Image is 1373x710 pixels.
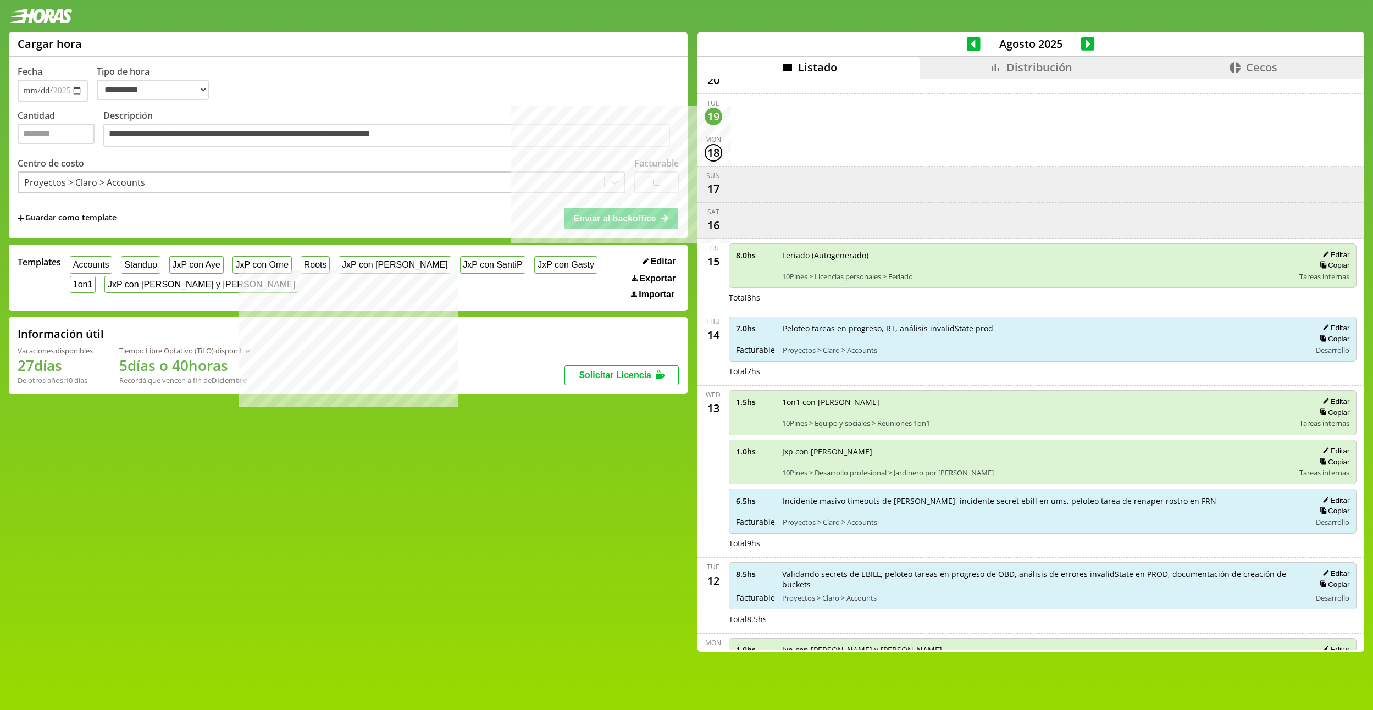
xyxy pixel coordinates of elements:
[736,569,774,579] span: 8.5 hs
[18,157,84,169] label: Centro de costo
[119,346,250,356] div: Tiempo Libre Optativo (TiLO) disponible
[103,124,670,147] textarea: Descripción
[705,108,722,125] div: 19
[1316,580,1349,589] button: Copiar
[1319,569,1349,578] button: Editar
[103,109,679,149] label: Descripción
[783,323,1304,334] span: Peloteo tareas en progreso, RT, análisis invalidState prod
[18,65,42,77] label: Fecha
[705,326,722,343] div: 14
[534,256,597,273] button: JxP con Gasty
[564,208,678,229] button: Enviar al backoffice
[697,79,1364,651] div: scrollable content
[18,326,104,341] h2: Información útil
[18,346,93,356] div: Vacaciones disponibles
[736,397,774,407] span: 1.5 hs
[1319,645,1349,654] button: Editar
[18,109,103,149] label: Cantidad
[981,36,1081,51] span: Agosto 2025
[212,375,247,385] b: Diciembre
[782,397,1292,407] span: 1on1 con [PERSON_NAME]
[707,562,719,572] div: Tue
[1316,593,1349,603] span: Desarrollo
[70,256,112,273] button: Accounts
[707,207,719,217] div: Sat
[1316,334,1349,343] button: Copiar
[707,98,719,108] div: Tue
[705,217,722,234] div: 16
[651,257,676,267] span: Editar
[782,446,1292,457] span: Jxp con [PERSON_NAME]
[1319,446,1349,456] button: Editar
[1006,60,1072,75] span: Distribución
[119,356,250,375] h1: 5 días o 40 horas
[169,256,224,273] button: JxP con Aye
[705,180,722,198] div: 17
[1316,506,1349,515] button: Copiar
[460,256,526,273] button: JxP con SantiP
[782,569,1304,590] span: Validando secrets de EBILL, peloteo tareas en progreso de OBD, análisis de errores invalidState e...
[706,317,720,326] div: Thu
[564,365,679,385] button: Solicitar Licencia
[1319,397,1349,406] button: Editar
[736,446,774,457] span: 1.0 hs
[782,645,1292,655] span: Jxp con [PERSON_NAME] y [PERSON_NAME]
[736,645,774,655] span: 1.0 hs
[1246,60,1277,75] span: Cecos
[18,356,93,375] h1: 27 días
[579,370,651,380] span: Solicitar Licencia
[1316,457,1349,467] button: Copiar
[798,60,837,75] span: Listado
[736,496,775,506] span: 6.5 hs
[783,496,1304,506] span: Incidente masivo timeouts de [PERSON_NAME], incidente secret ebill en ums, peloteo tarea de renap...
[729,614,1357,624] div: Total 8.5 hs
[705,400,722,417] div: 13
[705,638,721,647] div: Mon
[736,345,775,355] span: Facturable
[782,250,1292,260] span: Feriado (Autogenerado)
[18,375,93,385] div: De otros años: 10 días
[232,256,292,273] button: JxP con Orne
[18,212,117,224] span: +Guardar como template
[70,276,96,293] button: 1on1
[705,253,722,270] div: 15
[736,250,774,260] span: 8.0 hs
[782,593,1304,603] span: Proyectos > Claro > Accounts
[1316,517,1349,527] span: Desarrollo
[736,323,775,334] span: 7.0 hs
[1299,271,1349,281] span: Tareas internas
[782,271,1292,281] span: 10Pines > Licencias personales > Feriado
[634,157,679,169] label: Facturable
[121,256,160,273] button: Standup
[119,375,250,385] div: Recordá que vencen a fin de
[783,345,1304,355] span: Proyectos > Claro > Accounts
[706,171,720,180] div: Sun
[639,274,676,284] span: Exportar
[705,572,722,589] div: 12
[639,256,679,267] button: Editar
[1319,323,1349,332] button: Editar
[639,290,674,299] span: Importar
[709,243,718,253] div: Fri
[104,276,298,293] button: JxP con [PERSON_NAME] y [PERSON_NAME]
[339,256,451,273] button: JxP con [PERSON_NAME]
[1299,418,1349,428] span: Tareas internas
[736,517,775,527] span: Facturable
[573,214,656,223] span: Enviar al backoffice
[24,176,145,188] div: Proyectos > Claro > Accounts
[783,517,1304,527] span: Proyectos > Claro > Accounts
[18,124,95,144] input: Cantidad
[18,256,61,268] span: Templates
[97,80,209,100] select: Tipo de hora
[782,468,1292,478] span: 10Pines > Desarrollo profesional > Jardinero por [PERSON_NAME]
[1319,496,1349,505] button: Editar
[97,65,218,102] label: Tipo de hora
[729,292,1357,303] div: Total 8 hs
[1299,468,1349,478] span: Tareas internas
[706,390,721,400] div: Wed
[729,366,1357,376] div: Total 7 hs
[729,538,1357,548] div: Total 9 hs
[705,647,722,665] div: 11
[1319,250,1349,259] button: Editar
[736,592,774,603] span: Facturable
